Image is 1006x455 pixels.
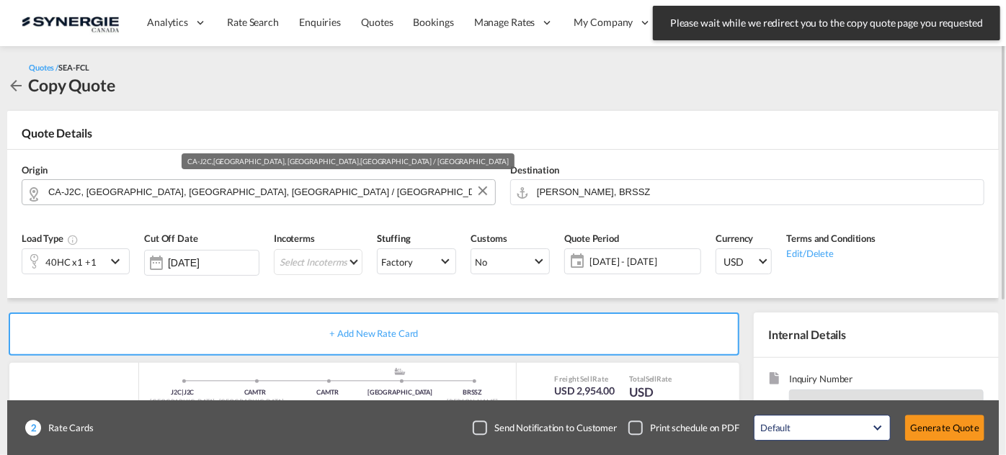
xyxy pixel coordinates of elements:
md-input-container: Santos, BRSSZ [510,179,984,205]
span: Incoterms [274,233,315,244]
div: CA-J2C,[GEOGRAPHIC_DATA], [GEOGRAPHIC_DATA],[GEOGRAPHIC_DATA] / [GEOGRAPHIC_DATA] [187,153,509,169]
div: Send Notification to Customer [494,422,617,435]
span: Currency [716,233,753,244]
div: BRSSZ [436,388,509,397]
div: [GEOGRAPHIC_DATA], [GEOGRAPHIC_DATA] [219,397,292,407]
span: Quotes [361,16,393,28]
span: Please wait while we redirect you to the copy quote page you requested [666,16,987,30]
div: Quote Details [7,125,999,148]
span: Sell [646,374,657,383]
div: Edit/Delete [786,245,876,260]
span: USD [724,255,757,269]
span: J2C [184,388,195,396]
span: Bookings [414,16,454,28]
span: Rate Cards [41,421,94,434]
input: Select [168,257,259,269]
div: No [475,256,487,268]
div: Factory [381,256,412,268]
md-icon: icon-arrow-left [7,77,25,94]
span: [DATE] - [DATE] [589,255,697,268]
span: | [182,388,184,396]
div: Internal Details [754,312,999,357]
span: - [796,397,799,408]
span: Load Type [22,233,79,244]
span: Destination [510,164,559,176]
div: CAMTR [291,388,364,397]
span: Terms and Conditions [786,233,876,244]
div: Print schedule on PDF [650,422,739,435]
button: Clear Input [472,180,494,202]
span: Origin [22,164,48,176]
input: Search by Door/Port [537,179,976,204]
md-select: Select Stuffing: Factory [377,248,456,274]
span: Quote Period [564,233,619,244]
div: [GEOGRAPHIC_DATA] [146,397,219,407]
div: [PERSON_NAME] [436,397,509,407]
md-select: Select Currency: $ USDUnited States Dollar [716,248,772,274]
img: 1f56c880d42311ef80fc7dca854c8e59.png [22,6,119,39]
input: Search by Door/Port [48,179,488,204]
div: CAMTR [219,388,292,397]
span: Customs [471,233,507,244]
div: Freight Rate [555,374,615,384]
md-select: Select Incoterms [274,249,362,275]
span: Rate Search [227,16,279,28]
span: 2 [25,420,41,436]
span: Manage Rates [474,15,535,30]
md-icon: assets/icons/custom/ship-fill.svg [391,368,409,375]
span: Sell [580,374,592,383]
md-select: Select Customs: No [471,248,550,274]
div: USD 4,854.00 [629,384,701,418]
div: 40HC x1 20GP x1 [45,252,97,272]
span: Analytics [147,15,188,30]
md-icon: icon-chevron-down [107,253,128,270]
md-input-container: CA-J2C,Drummondville, QC,Quebec / Québec [22,179,496,205]
div: USD 2,954.00 [555,384,615,398]
span: Enquiries [299,16,341,28]
span: Stuffing [377,233,410,244]
span: J2C [171,388,184,396]
span: [DATE] - [DATE] [586,251,700,271]
span: My Company [574,15,633,30]
div: [GEOGRAPHIC_DATA] [364,388,437,397]
md-icon: icon-information-outline [67,234,79,245]
md-checkbox: Checkbox No Ink [628,420,739,435]
md-icon: icon-calendar [565,253,582,270]
div: + Add New Rate Card [9,312,739,356]
md-checkbox: Checkbox No Ink [473,420,617,435]
div: Default [760,422,791,433]
button: Generate Quote [905,415,984,441]
span: Quotes / [29,63,58,72]
span: Inquiry Number [789,372,984,389]
span: Cut Off Date [144,233,198,244]
div: icon-arrow-left [7,73,28,96]
span: SEA-FCL [58,63,89,72]
div: Total Rate [629,374,701,384]
span: + Add New Rate Card [329,328,418,339]
div: Copy Quote [28,73,115,96]
div: 40HC x1 20GP x1icon-chevron-down [22,248,130,274]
